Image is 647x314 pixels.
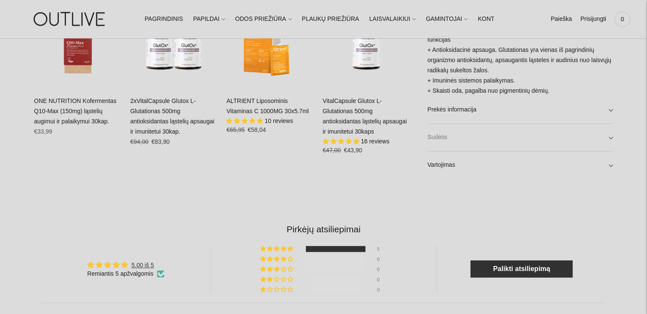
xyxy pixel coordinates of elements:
span: €83,90 [151,138,170,145]
a: 0 [615,10,630,29]
a: VitalCapsule Glutox L-Glutationas 500mg antioksidantas ląstelių apsaugai ir imunitetui 30kaps [322,97,407,135]
a: Palikti atsiliepimą [470,260,573,277]
a: Sudėtis [428,124,613,151]
img: Verified Checkmark [157,270,164,277]
a: Prekės informacija [428,96,613,123]
span: €33,99 [34,128,52,135]
div: Average rating is 5.00 stars [87,260,164,270]
a: ODOS PRIEŽIŪRA [235,10,292,29]
s: €94,00 [130,138,148,145]
h2: Pirkėjų atsiliepimai [41,223,606,235]
span: €43,90 [344,147,362,154]
span: 5.00 stars [322,138,361,145]
a: KONTAKTAI [478,10,510,29]
a: 5.00 iš 5 [131,262,154,268]
a: 2xVitalCapsule Glutox L-Glutationas 500mg antioksidantas ląstelių apsaugai ir imunitetui 30kap. [130,97,214,135]
div: 5 [377,246,387,252]
div: 100% (5) reviews with 5 star rating [260,246,294,252]
span: 4.90 stars [226,117,265,124]
span: €58,04 [248,126,266,133]
a: GAMINTOJAI [426,10,467,29]
a: Prisijungti [580,10,606,29]
img: OUTLIVE [17,4,123,34]
a: PLAUKŲ PRIEŽIŪRA [302,10,359,29]
a: Vartojimas [428,151,613,179]
s: €47,00 [322,147,341,154]
span: 0 [616,13,628,25]
a: ONE NUTRITION Kofermentas Q10-Max (150mg) ląstelių augimui ir palaikymui 30kap. [34,97,117,125]
a: Paieška [550,10,572,29]
span: 16 reviews [361,138,389,145]
a: ALTRIENT Liposominis Vitaminas C 1000MG 30x5.7ml [226,97,309,114]
a: LAISVALAIKIUI [369,10,416,29]
div: Remiantis 5 apžvalgomis [87,270,164,278]
span: 10 reviews [265,117,293,124]
s: €65,95 [226,126,245,133]
a: PAPILDAI [193,10,225,29]
a: PAGRINDINIS [145,10,183,29]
